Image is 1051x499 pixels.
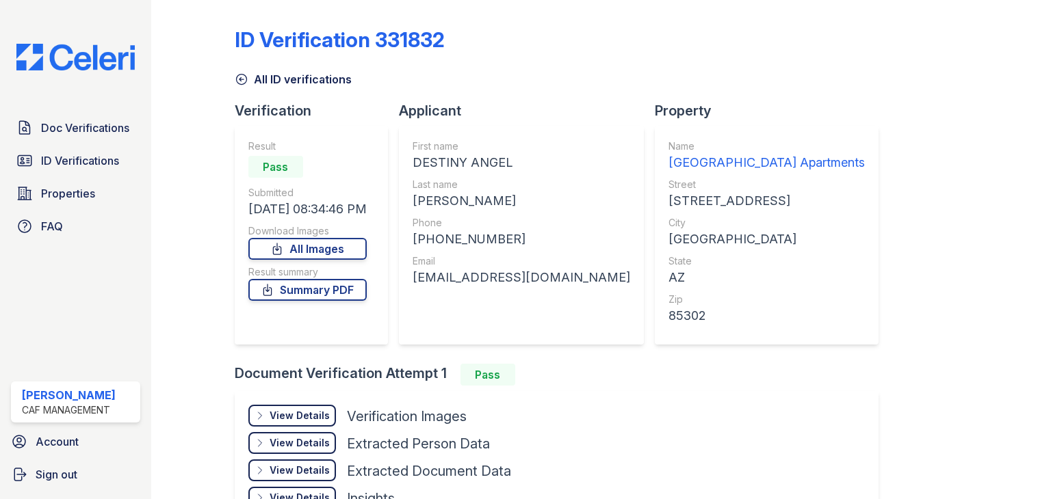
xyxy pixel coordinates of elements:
div: First name [413,139,630,153]
div: [DATE] 08:34:46 PM [248,200,367,219]
div: Pass [248,156,303,178]
div: AZ [669,268,865,287]
span: Account [36,433,79,450]
a: Name [GEOGRAPHIC_DATA] Apartments [669,139,865,172]
div: View Details [270,436,330,450]
div: [PHONE_NUMBER] [413,230,630,249]
a: Sign out [5,461,146,488]
div: Extracted Document Data [347,461,511,481]
a: Properties [11,180,140,207]
span: ID Verifications [41,152,119,169]
div: View Details [270,463,330,477]
div: ID Verification 331832 [235,27,445,52]
div: CAF Management [22,403,116,417]
a: Doc Verifications [11,114,140,141]
div: [GEOGRAPHIC_DATA] [669,230,865,249]
div: DESTINY ANGEL [413,153,630,172]
a: ID Verifications [11,147,140,174]
div: Result [248,139,367,153]
span: Doc Verifications [41,120,129,136]
span: FAQ [41,218,63,234]
div: Phone [413,216,630,230]
div: View Details [270,409,330,422]
div: City [669,216,865,230]
div: [PERSON_NAME] [22,387,116,403]
div: Pass [460,364,515,386]
a: FAQ [11,213,140,240]
span: Sign out [36,466,77,483]
div: [EMAIL_ADDRESS][DOMAIN_NAME] [413,268,630,287]
iframe: chat widget [994,444,1037,485]
a: Account [5,428,146,455]
div: Last name [413,178,630,191]
div: 85302 [669,306,865,325]
div: Name [669,139,865,153]
div: Submitted [248,186,367,200]
div: Email [413,254,630,268]
div: Verification [235,101,399,120]
div: [STREET_ADDRESS] [669,191,865,211]
a: Summary PDF [248,279,367,301]
div: Extracted Person Data [347,434,490,453]
a: All Images [248,238,367,260]
img: CE_Logo_Blue-a8612792a0a2168367f1c8372b55b34899dd931a85d93a1a3d3e32e68fde9ad4.png [5,44,146,70]
div: Verification Images [347,407,467,426]
div: Document Verification Attempt 1 [235,364,890,386]
span: Properties [41,185,95,202]
div: Zip [669,293,865,306]
a: All ID verifications [235,71,352,87]
div: Property [655,101,890,120]
div: Download Images [248,224,367,238]
div: Result summary [248,265,367,279]
div: State [669,254,865,268]
div: [PERSON_NAME] [413,191,630,211]
div: Applicant [399,101,655,120]
div: Street [669,178,865,191]
div: [GEOGRAPHIC_DATA] Apartments [669,153,865,172]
